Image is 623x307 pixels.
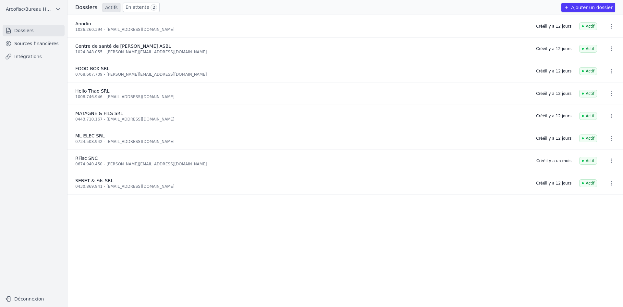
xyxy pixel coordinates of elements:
[75,27,528,32] div: 1026.260.394 - [EMAIL_ADDRESS][DOMAIN_NAME]
[536,113,571,119] div: Créé il y a 12 jours
[123,3,160,12] a: En attente 2
[3,38,65,49] a: Sources financières
[579,134,597,142] span: Actif
[579,179,597,187] span: Actif
[151,4,157,11] span: 2
[3,294,65,304] button: Déconnexion
[75,4,97,11] h3: Dossiers
[3,25,65,36] a: Dossiers
[536,158,571,163] div: Créé il y a un mois
[75,44,171,49] span: Centre de santé de [PERSON_NAME] ASBL
[536,136,571,141] div: Créé il y a 12 jours
[536,24,571,29] div: Créé il y a 12 jours
[536,69,571,74] div: Créé il y a 12 jours
[536,91,571,96] div: Créé il y a 12 jours
[6,6,52,12] span: Arcofisc/Bureau Haot
[75,184,528,189] div: 0430.869.941 - [EMAIL_ADDRESS][DOMAIN_NAME]
[536,181,571,186] div: Créé il y a 12 jours
[536,46,571,51] div: Créé il y a 12 jours
[579,45,597,53] span: Actif
[579,90,597,97] span: Actif
[579,22,597,30] span: Actif
[75,111,123,116] span: MATAGNE & FILS SRL
[579,157,597,165] span: Actif
[75,72,528,77] div: 0768.607.709 - [PERSON_NAME][EMAIL_ADDRESS][DOMAIN_NAME]
[75,49,528,55] div: 1024.848.055 - [PERSON_NAME][EMAIL_ADDRESS][DOMAIN_NAME]
[75,117,528,122] div: 0443.710.167 - [EMAIL_ADDRESS][DOMAIN_NAME]
[75,88,109,94] span: Hello Thao SRL
[75,66,109,71] span: FOOD BOX SRL
[75,139,528,144] div: 0734.508.942 - [EMAIL_ADDRESS][DOMAIN_NAME]
[75,94,528,99] div: 1008.746.946 - [EMAIL_ADDRESS][DOMAIN_NAME]
[75,178,114,183] span: SERET & Fils SRL
[579,67,597,75] span: Actif
[3,51,65,62] a: Intégrations
[103,3,120,12] a: Actifs
[75,133,104,138] span: ML ELEC SRL
[579,112,597,120] span: Actif
[75,161,529,167] div: 0674.940.450 - [PERSON_NAME][EMAIL_ADDRESS][DOMAIN_NAME]
[3,4,65,14] button: Arcofisc/Bureau Haot
[561,3,615,12] button: Ajouter un dossier
[75,156,98,161] span: RFisc SNC
[75,21,91,26] span: Anodin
